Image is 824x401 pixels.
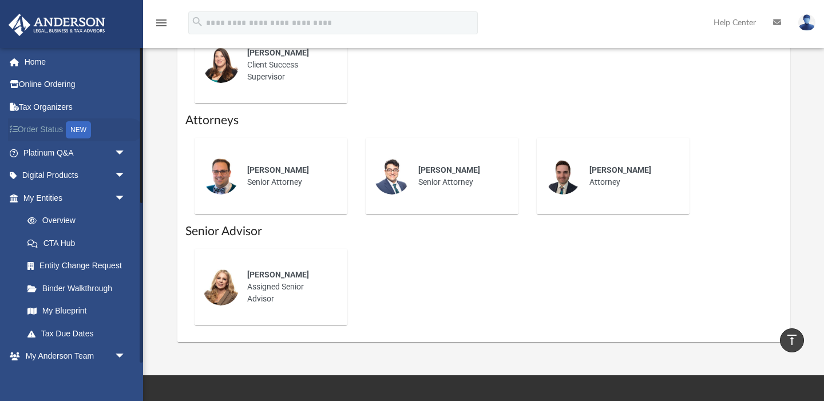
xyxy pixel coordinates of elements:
[581,156,682,196] div: Attorney
[16,255,143,277] a: Entity Change Request
[185,112,782,129] h1: Attorneys
[8,118,143,142] a: Order StatusNEW
[247,48,309,57] span: [PERSON_NAME]
[247,165,309,174] span: [PERSON_NAME]
[203,158,239,194] img: thumbnail
[410,156,510,196] div: Senior Attorney
[191,15,204,28] i: search
[16,300,137,323] a: My Blueprint
[780,328,804,352] a: vertical_align_top
[203,269,239,305] img: thumbnail
[239,261,339,313] div: Assigned Senior Advisor
[16,322,143,345] a: Tax Due Dates
[247,270,309,279] span: [PERSON_NAME]
[154,22,168,30] a: menu
[114,141,137,165] span: arrow_drop_down
[154,16,168,30] i: menu
[798,14,815,31] img: User Pic
[16,277,143,300] a: Binder Walkthrough
[66,121,91,138] div: NEW
[8,73,143,96] a: Online Ordering
[8,164,143,187] a: Digital Productsarrow_drop_down
[8,141,143,164] a: Platinum Q&Aarrow_drop_down
[239,156,339,196] div: Senior Attorney
[589,165,651,174] span: [PERSON_NAME]
[8,186,143,209] a: My Entitiesarrow_drop_down
[374,158,410,194] img: thumbnail
[545,158,581,194] img: thumbnail
[8,50,143,73] a: Home
[418,165,480,174] span: [PERSON_NAME]
[16,209,143,232] a: Overview
[114,164,137,188] span: arrow_drop_down
[785,333,799,347] i: vertical_align_top
[16,232,143,255] a: CTA Hub
[114,186,137,210] span: arrow_drop_down
[8,96,143,118] a: Tax Organizers
[239,39,339,91] div: Client Success Supervisor
[185,223,782,240] h1: Senior Advisor
[8,345,137,368] a: My Anderson Teamarrow_drop_down
[114,345,137,368] span: arrow_drop_down
[5,14,109,36] img: Anderson Advisors Platinum Portal
[203,46,239,83] img: thumbnail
